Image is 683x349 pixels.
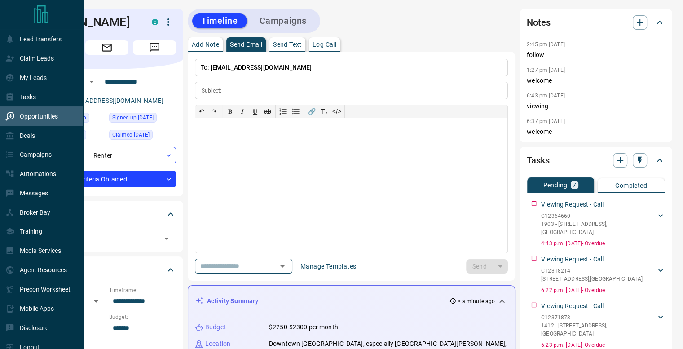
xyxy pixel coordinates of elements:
h1: [PERSON_NAME] [38,15,138,29]
button: 🔗 [305,105,318,118]
p: Budget [205,322,226,332]
p: welcome [527,127,665,137]
p: To: [195,59,508,76]
p: 6:37 pm [DATE] [527,118,565,124]
p: 6:22 p.m. [DATE] - Overdue [541,286,665,294]
p: Budget: [109,313,176,321]
p: Areas Searched: [38,340,176,349]
p: 2:45 pm [DATE] [527,41,565,48]
p: Subject: [202,87,221,95]
div: Renter [38,147,176,163]
button: Timeline [192,13,247,28]
p: follow [527,50,665,60]
a: [EMAIL_ADDRESS][DOMAIN_NAME] [62,97,163,104]
p: 6:43 pm [DATE] [527,93,565,99]
button: T̲ₓ [318,105,330,118]
p: 1903 - [STREET_ADDRESS] , [GEOGRAPHIC_DATA] [541,220,656,236]
p: 7 [573,182,576,188]
p: Send Email [230,41,262,48]
p: 1412 - [STREET_ADDRESS] , [GEOGRAPHIC_DATA] [541,322,656,338]
s: ab [264,108,271,115]
p: Pending [543,182,567,188]
h2: Tasks [527,153,549,168]
p: [STREET_ADDRESS] , [GEOGRAPHIC_DATA] [541,275,643,283]
button: 𝐁 [224,105,236,118]
button: Campaigns [251,13,316,28]
p: C12371873 [541,314,656,322]
button: 𝐔 [249,105,261,118]
button: Bullet list [290,105,302,118]
p: $2250-$2300 per month [269,322,338,332]
span: Claimed [DATE] [112,130,150,139]
p: welcome [527,76,665,85]
div: Mon Sep 01 2025 [109,130,176,142]
div: C12318214[STREET_ADDRESS],[GEOGRAPHIC_DATA] [541,265,665,285]
div: C123646601903 - [STREET_ADDRESS],[GEOGRAPHIC_DATA] [541,210,665,238]
button: ab [261,105,274,118]
div: C123718731412 - [STREET_ADDRESS],[GEOGRAPHIC_DATA] [541,312,665,340]
p: Send Text [273,41,302,48]
p: C12318214 [541,267,643,275]
div: Tags [38,203,176,225]
span: Signed up [DATE] [112,113,154,122]
div: Mon Aug 25 2025 [109,113,176,125]
span: Message [133,40,176,55]
div: Activity Summary< a minute ago [195,293,507,309]
p: Timeframe: [109,286,176,294]
button: Open [86,76,97,87]
span: [EMAIL_ADDRESS][DOMAIN_NAME] [211,64,312,71]
p: < a minute ago [458,297,495,305]
div: split button [466,259,508,274]
div: Tasks [527,150,665,171]
button: Numbered list [277,105,290,118]
button: Manage Templates [295,259,361,274]
p: Log Call [313,41,336,48]
div: condos.ca [152,19,158,25]
p: 6:23 p.m. [DATE] - Overdue [541,341,665,349]
button: </> [330,105,343,118]
p: 1:27 pm [DATE] [527,67,565,73]
button: Open [160,232,173,245]
button: ↶ [195,105,208,118]
div: Notes [527,12,665,33]
p: Location [205,339,230,349]
button: 𝑰 [236,105,249,118]
button: Open [276,260,289,273]
p: C12364660 [541,212,656,220]
h2: Notes [527,15,550,30]
span: 𝐔 [253,108,257,115]
p: 4:43 p.m. [DATE] - Overdue [541,239,665,247]
span: Email [85,40,128,55]
p: viewing [527,102,665,111]
p: Viewing Request - Call [541,200,604,209]
p: Add Note [192,41,219,48]
p: Viewing Request - Call [541,255,604,264]
div: Criteria [38,259,176,281]
button: ↷ [208,105,220,118]
p: Activity Summary [207,296,258,306]
p: Completed [615,182,647,189]
div: Criteria Obtained [38,171,176,187]
p: Viewing Request - Call [541,301,604,311]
